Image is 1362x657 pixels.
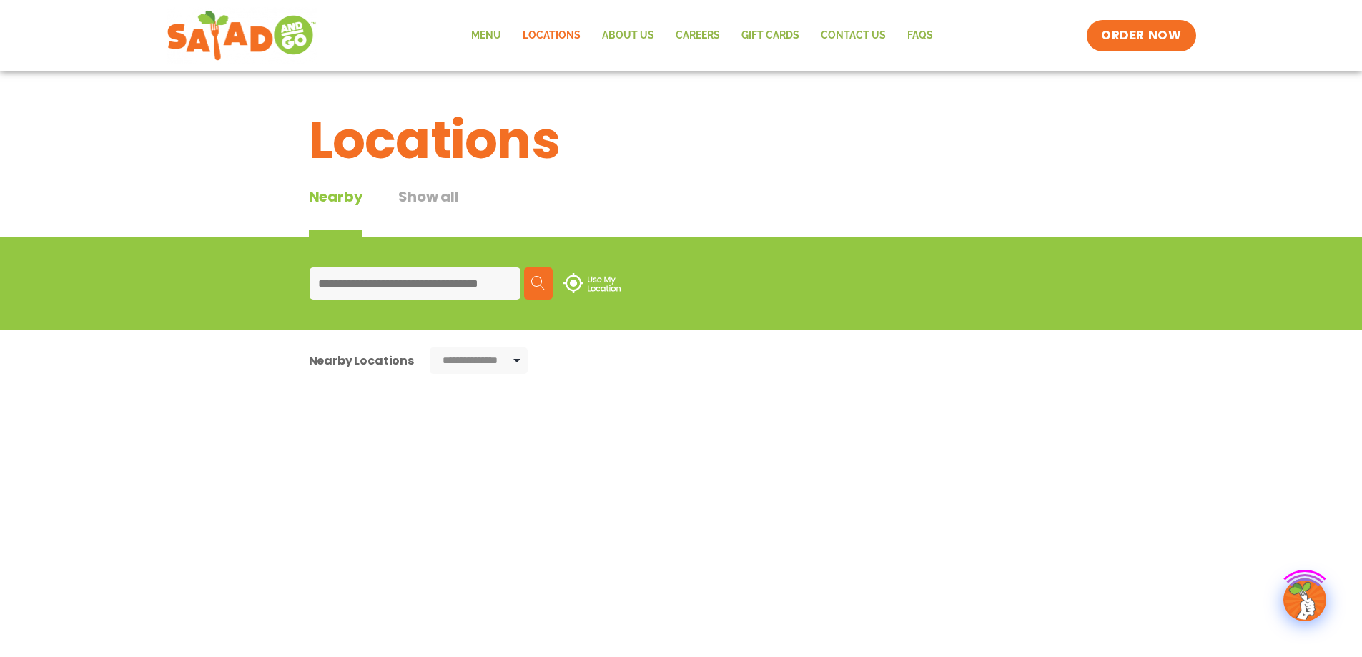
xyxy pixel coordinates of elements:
[665,19,731,52] a: Careers
[1087,20,1195,51] a: ORDER NOW
[897,19,944,52] a: FAQs
[810,19,897,52] a: Contact Us
[167,7,317,64] img: new-SAG-logo-768×292
[512,19,591,52] a: Locations
[309,102,1054,179] h1: Locations
[531,276,546,290] img: search.svg
[309,186,363,237] div: Nearby
[1101,27,1181,44] span: ORDER NOW
[460,19,512,52] a: Menu
[460,19,944,52] nav: Menu
[398,186,458,237] button: Show all
[591,19,665,52] a: About Us
[563,273,621,293] img: use-location.svg
[309,186,495,237] div: Tabbed content
[309,352,414,370] div: Nearby Locations
[731,19,810,52] a: GIFT CARDS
